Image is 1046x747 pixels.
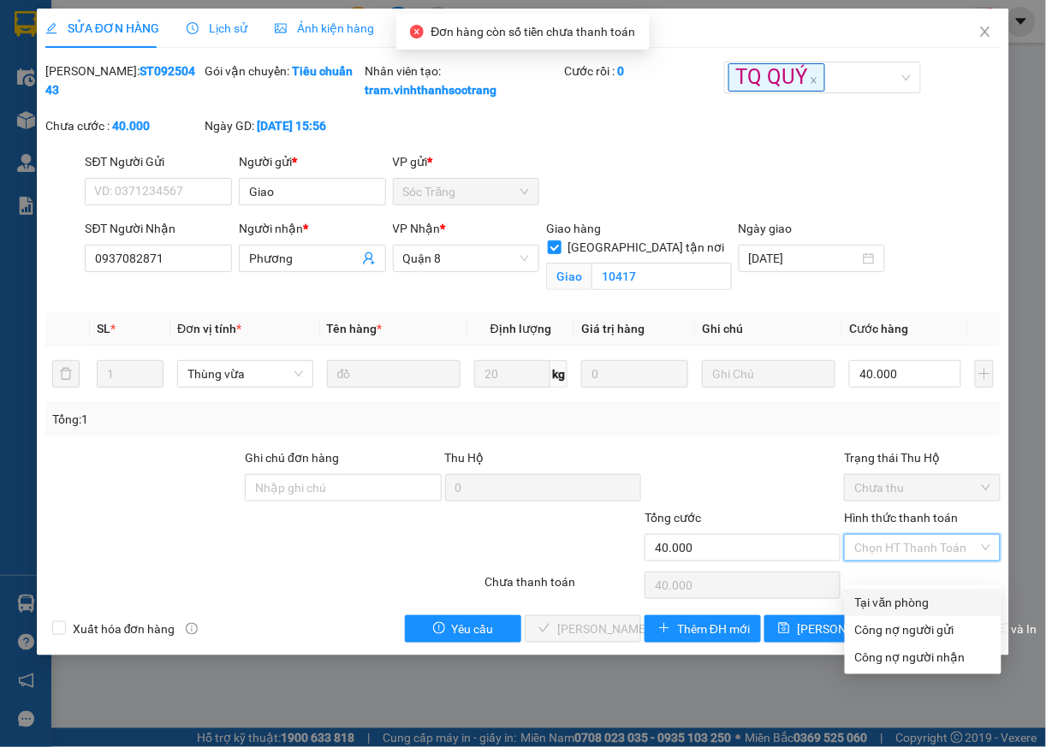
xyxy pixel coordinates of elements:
[855,620,991,639] div: Công nợ người gửi
[845,616,1001,643] div: Cước gửi hàng sẽ được ghi vào công nợ của người gửi
[403,246,530,271] span: Quận 8
[728,63,825,92] span: TQ QUÝ
[854,475,990,501] span: Chưa thu
[855,648,991,667] div: Công nợ người nhận
[362,252,376,265] span: user-add
[546,263,591,290] span: Giao
[849,322,908,335] span: Cước hàng
[581,322,645,335] span: Giá trị hàng
[550,360,568,388] span: kg
[66,620,182,638] span: Xuất hóa đơn hàng
[452,620,494,638] span: Yêu cầu
[239,152,386,171] div: Người gửi
[275,21,374,35] span: Ảnh kiện hàng
[483,572,643,602] div: Chưa thanh toán
[978,25,992,39] span: close
[327,360,461,388] input: VD: Bàn, Ghế
[764,615,881,643] button: save[PERSON_NAME] thay đổi
[245,474,441,501] input: Ghi chú đơn hàng
[581,360,688,388] input: 0
[45,22,57,34] span: edit
[187,21,247,35] span: Lịch sử
[275,22,287,34] span: picture
[525,615,641,643] button: check[PERSON_NAME] và Giao hàng
[52,410,406,429] div: Tổng: 1
[45,62,202,99] div: [PERSON_NAME]:
[433,622,445,636] span: exclamation-circle
[618,64,625,78] b: 0
[854,535,990,560] span: Chọn HT Thanh Toán
[749,249,860,268] input: Ngày giao
[85,152,232,171] div: SĐT Người Gửi
[205,62,362,80] div: Gói vận chuyển:
[258,119,327,133] b: [DATE] 15:56
[702,360,835,388] input: Ghi Chú
[403,179,530,205] span: Sóc Trăng
[961,9,1009,56] button: Close
[410,25,424,39] span: close-circle
[445,451,484,465] span: Thu Hộ
[844,448,1001,467] div: Trạng thái Thu Hộ
[85,219,232,238] div: SĐT Người Nhận
[52,360,80,388] button: delete
[797,620,934,638] span: [PERSON_NAME] thay đổi
[645,511,701,525] span: Tổng cước
[778,622,790,636] span: save
[845,643,1001,671] div: Cước gửi hàng sẽ được ghi vào công nợ của người nhận
[45,116,202,135] div: Chưa cước :
[658,622,670,636] span: plus
[97,322,110,335] span: SL
[45,21,159,35] span: SỬA ĐƠN HÀNG
[205,116,362,135] div: Ngày GD:
[695,312,842,346] th: Ghi chú
[327,322,383,335] span: Tên hàng
[187,22,199,34] span: clock-circle
[293,64,354,78] b: Tiêu chuẩn
[739,222,793,235] label: Ngày giao
[490,322,551,335] span: Định lượng
[186,623,198,635] span: info-circle
[245,451,339,465] label: Ghi chú đơn hàng
[844,511,958,525] label: Hình thức thanh toán
[591,263,732,290] input: Giao tận nơi
[677,620,750,638] span: Thêm ĐH mới
[393,152,540,171] div: VP gửi
[365,83,496,97] b: tram.vinhthanhsoctrang
[393,222,441,235] span: VP Nhận
[365,62,561,99] div: Nhân viên tạo:
[975,360,995,388] button: plus
[431,25,635,39] span: Đơn hàng còn số tiền chưa thanh toán
[112,119,150,133] b: 40.000
[546,222,601,235] span: Giao hàng
[810,76,818,85] span: close
[645,615,761,643] button: plusThêm ĐH mới
[562,238,732,257] span: [GEOGRAPHIC_DATA] tận nơi
[239,219,386,238] div: Người nhận
[187,361,302,387] span: Thùng vừa
[177,322,241,335] span: Đơn vị tính
[565,62,722,80] div: Cước rồi :
[855,593,991,612] div: Tại văn phòng
[405,615,521,643] button: exclamation-circleYêu cầu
